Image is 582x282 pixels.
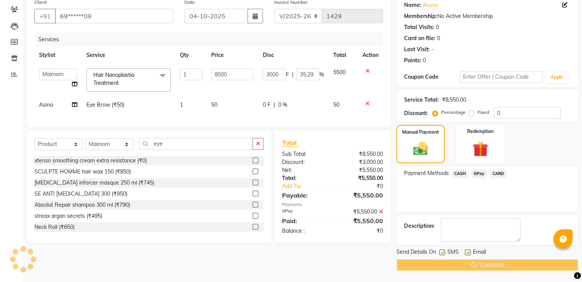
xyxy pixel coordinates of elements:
div: Neck Roll (₹650) [34,223,75,231]
th: Service [82,47,175,64]
div: xtenso smoothing cream extra resistance (₹0) [34,157,147,165]
div: Card on file: [404,34,435,42]
span: CARD [490,169,506,178]
div: Payments [282,201,383,208]
div: Net: [276,166,333,174]
th: Price [207,47,258,64]
div: ₹5,550.00 [333,191,389,200]
span: Hair Nanoplastia Treatment [93,71,134,86]
div: ₹5,550.00 [333,166,389,174]
input: Search or Scan [139,138,253,150]
div: Discount: [404,109,428,117]
div: Points: [404,57,421,65]
div: Name: [404,1,421,9]
div: Balance : [276,227,333,235]
div: ₹0 [342,182,388,190]
span: F [285,71,289,79]
div: Service Total: [404,96,439,104]
span: 0 % [278,101,287,109]
img: _cash.svg [409,140,432,157]
div: ₹8,550.00 [333,150,389,158]
span: Email [473,248,486,258]
a: Aruna [423,1,438,9]
div: SE ANTI [MEDICAL_DATA] 300 (₹950) [34,190,127,198]
div: SCULPTE HOMME hair wax 150 (₹850) [34,168,131,176]
input: Enter Offer / Coupon Code [460,71,543,83]
div: 0 [437,34,440,42]
div: ₹0 [333,227,389,235]
span: Payment Methods [404,169,449,177]
div: Absolut Repair shampoo 300 ml (₹790) [34,201,130,209]
th: Stylist [34,47,82,64]
div: Sub Total: [276,150,333,158]
span: 50 [333,101,339,108]
span: | [292,71,293,79]
span: Eye Brow (₹50) [86,101,124,108]
span: SMS [447,248,459,258]
a: x [119,79,122,86]
span: 5500 [333,69,345,76]
div: [MEDICAL_DATA] inforcer masque 250 ml (₹745) [34,179,154,187]
div: 0 [436,23,439,31]
th: Disc [258,47,328,64]
div: 0 [423,57,426,65]
a: Add Tip [276,182,342,190]
span: % [319,71,324,79]
div: Last Visit: [404,45,430,53]
label: Percentage [441,109,466,116]
span: 50 [211,101,217,108]
div: Services [35,32,389,47]
div: Paid: [276,216,333,225]
span: Send Details On [396,248,436,258]
label: Fixed [478,109,489,116]
div: streax argan secrets (₹495) [34,212,102,220]
div: ₹5,550.00 [333,216,389,225]
div: Membership: [404,12,437,20]
span: CASH [452,169,468,178]
div: Total Visits: [404,23,434,31]
button: Apply [546,71,567,83]
input: Search by Name/Mobile/Email/Code [55,9,173,23]
span: Total [282,139,300,147]
span: GPay [471,169,487,178]
div: No Active Membership [404,12,571,20]
span: | [273,101,275,109]
div: Coupon Code [404,73,460,81]
th: Action [358,47,383,64]
span: 0 F [262,101,270,109]
button: +91 [34,9,56,23]
th: Total [328,47,357,64]
th: Qty [175,47,207,64]
div: Total: [276,174,333,182]
span: Asina [39,101,53,108]
span: 1 [180,101,183,108]
label: Redemption [467,128,494,135]
div: Discount: [276,158,333,166]
div: Payable: [276,191,333,200]
div: GPay [276,208,333,216]
div: ₹8,550.00 [442,96,466,104]
div: ₹5,550.00 [333,174,389,182]
div: ₹5,550.00 [333,208,389,216]
div: - [431,45,434,53]
div: ₹3,000.00 [333,158,389,166]
img: _gift.svg [468,139,493,159]
div: Description: [404,222,435,230]
label: Manual Payment [402,129,439,136]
